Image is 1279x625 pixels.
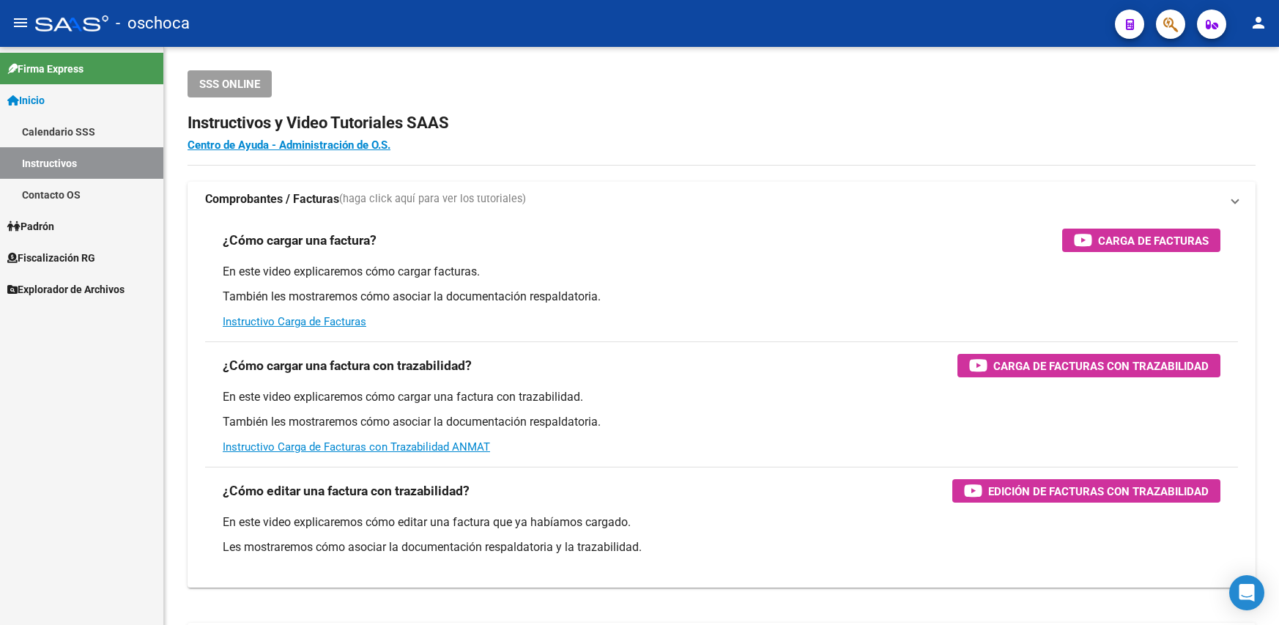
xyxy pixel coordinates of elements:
[223,355,472,376] h3: ¿Cómo cargar una factura con trazabilidad?
[7,281,125,297] span: Explorador de Archivos
[339,191,526,207] span: (haga click aquí para ver los tutoriales)
[1229,575,1264,610] div: Open Intercom Messenger
[223,481,470,501] h3: ¿Cómo editar una factura con trazabilidad?
[7,92,45,108] span: Inicio
[7,61,84,77] span: Firma Express
[7,218,54,234] span: Padrón
[988,482,1209,500] span: Edición de Facturas con Trazabilidad
[223,289,1220,305] p: También les mostraremos cómo asociar la documentación respaldatoria.
[1062,229,1220,252] button: Carga de Facturas
[223,440,490,454] a: Instructivo Carga de Facturas con Trazabilidad ANMAT
[223,315,366,328] a: Instructivo Carga de Facturas
[188,138,390,152] a: Centro de Ayuda - Administración de O.S.
[12,14,29,32] mat-icon: menu
[993,357,1209,375] span: Carga de Facturas con Trazabilidad
[223,230,377,251] h3: ¿Cómo cargar una factura?
[205,191,339,207] strong: Comprobantes / Facturas
[223,514,1220,530] p: En este video explicaremos cómo editar una factura que ya habíamos cargado.
[223,539,1220,555] p: Les mostraremos cómo asociar la documentación respaldatoria y la trazabilidad.
[188,217,1256,588] div: Comprobantes / Facturas(haga click aquí para ver los tutoriales)
[199,78,260,91] span: SSS ONLINE
[188,70,272,97] button: SSS ONLINE
[223,389,1220,405] p: En este video explicaremos cómo cargar una factura con trazabilidad.
[188,182,1256,217] mat-expansion-panel-header: Comprobantes / Facturas(haga click aquí para ver los tutoriales)
[7,250,95,266] span: Fiscalización RG
[957,354,1220,377] button: Carga de Facturas con Trazabilidad
[223,414,1220,430] p: También les mostraremos cómo asociar la documentación respaldatoria.
[116,7,190,40] span: - oschoca
[952,479,1220,503] button: Edición de Facturas con Trazabilidad
[223,264,1220,280] p: En este video explicaremos cómo cargar facturas.
[1250,14,1267,32] mat-icon: person
[1098,232,1209,250] span: Carga de Facturas
[188,109,1256,137] h2: Instructivos y Video Tutoriales SAAS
